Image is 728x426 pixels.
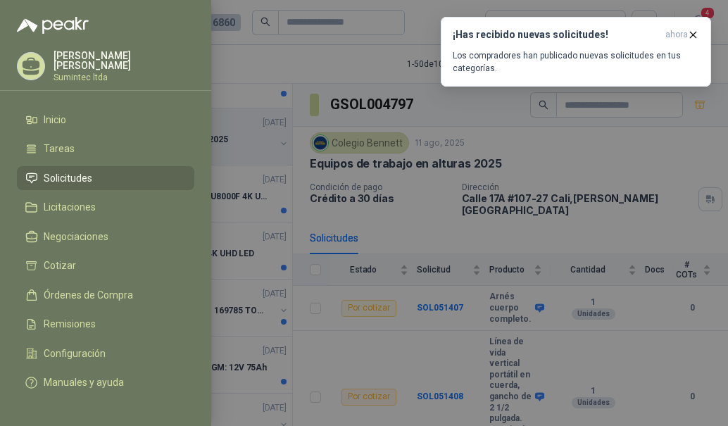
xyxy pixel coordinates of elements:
a: Tareas [17,137,194,161]
p: [PERSON_NAME] [PERSON_NAME] [54,51,194,70]
a: Solicitudes [17,166,194,190]
span: Remisiones [44,318,96,330]
span: Licitaciones [44,201,96,213]
a: Remisiones [17,313,194,337]
span: Tareas [44,143,75,154]
span: Órdenes de Compra [44,289,133,301]
a: Licitaciones [17,196,194,220]
span: Solicitudes [44,173,92,184]
span: Cotizar [44,260,76,271]
span: Negociaciones [44,231,108,242]
img: Logo peakr [17,17,89,34]
a: Inicio [17,108,194,132]
p: Sumintec ltda [54,73,194,82]
a: Negociaciones [17,225,194,249]
span: Manuales y ayuda [44,377,124,388]
a: Manuales y ayuda [17,371,194,395]
h3: ¡Has recibido nuevas solicitudes! [453,29,660,41]
a: Órdenes de Compra [17,283,194,307]
span: Inicio [44,114,66,125]
button: ¡Has recibido nuevas solicitudes!ahora Los compradores han publicado nuevas solicitudes en tus ca... [441,17,711,87]
span: ahora [665,29,688,41]
span: Configuración [44,348,106,359]
a: Configuración [17,342,194,365]
p: Los compradores han publicado nuevas solicitudes en tus categorías. [453,49,699,75]
a: Cotizar [17,254,194,278]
